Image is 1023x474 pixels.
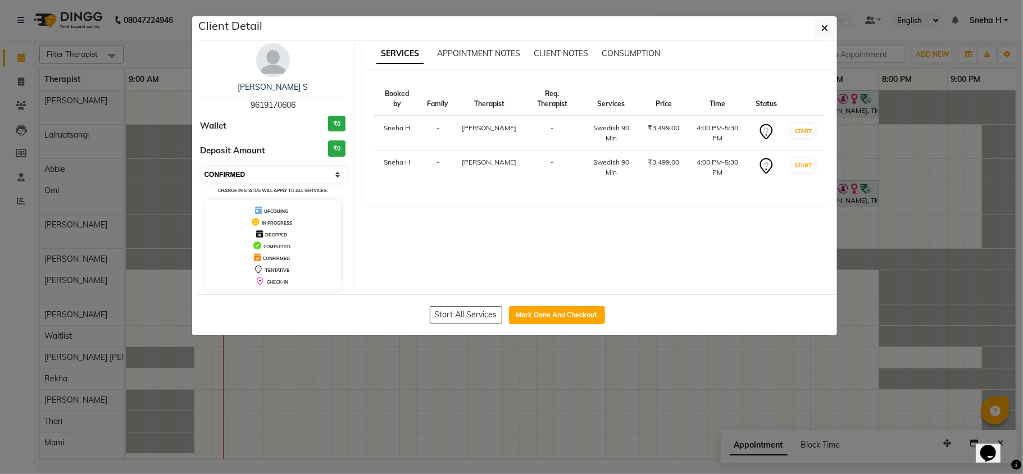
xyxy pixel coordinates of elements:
[420,151,455,185] td: -
[686,82,749,116] th: Time
[648,157,679,167] div: ₹3,499.00
[462,124,516,132] span: [PERSON_NAME]
[263,256,290,261] span: CONFIRMED
[238,82,308,92] a: [PERSON_NAME] S
[588,123,634,143] div: Swedish 90 Min
[523,116,581,151] td: -
[374,82,420,116] th: Booked by
[201,144,266,157] span: Deposit Amount
[455,82,523,116] th: Therapist
[430,306,502,323] button: Start All Services
[648,123,679,133] div: ₹3,499.00
[509,306,605,324] button: Mark Done And Checkout
[376,44,424,64] span: SERVICES
[749,82,784,116] th: Status
[976,429,1012,463] iframe: chat widget
[523,82,581,116] th: Req. Therapist
[264,208,288,214] span: UPCOMING
[792,158,815,172] button: START
[523,151,581,185] td: -
[792,124,815,138] button: START
[263,244,290,249] span: COMPLETED
[374,116,420,151] td: Sneha H
[199,17,263,34] h5: Client Detail
[201,120,227,133] span: Wallet
[602,48,660,58] span: CONSUMPTION
[534,48,588,58] span: CLIENT NOTES
[265,267,289,273] span: TENTATIVE
[256,43,290,77] img: avatar
[328,116,345,132] h3: ₹0
[588,157,634,177] div: Swedish 90 Min
[374,151,420,185] td: Sneha H
[262,220,292,226] span: IN PROGRESS
[420,116,455,151] td: -
[328,140,345,157] h3: ₹0
[218,188,328,193] small: Change in status will apply to all services.
[686,116,749,151] td: 4:00 PM-5:30 PM
[686,151,749,185] td: 4:00 PM-5:30 PM
[462,158,516,166] span: [PERSON_NAME]
[641,82,686,116] th: Price
[581,82,641,116] th: Services
[251,100,295,110] span: 9619170606
[267,279,288,285] span: CHECK-IN
[437,48,520,58] span: APPOINTMENT NOTES
[420,82,455,116] th: Family
[265,232,287,238] span: DROPPED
